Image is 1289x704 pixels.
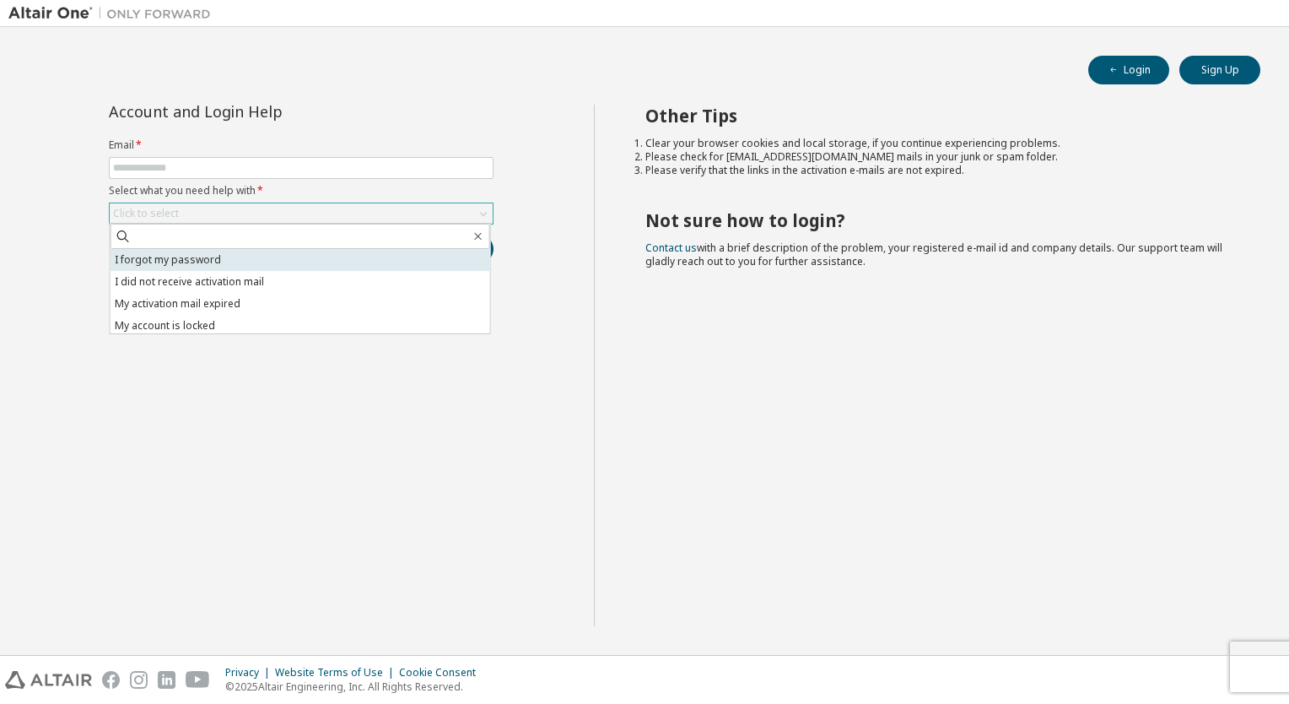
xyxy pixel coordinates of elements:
li: Please check for [EMAIL_ADDRESS][DOMAIN_NAME] mails in your junk or spam folder. [645,150,1231,164]
img: Altair One [8,5,219,22]
div: Website Terms of Use [275,666,399,680]
h2: Not sure how to login? [645,209,1231,231]
label: Email [109,138,493,152]
img: instagram.svg [130,671,148,689]
a: Contact us [645,241,697,255]
img: youtube.svg [186,671,210,689]
li: I forgot my password [111,249,490,271]
li: Clear your browser cookies and local storage, if you continue experiencing problems. [645,137,1231,150]
h2: Other Tips [645,105,1231,127]
li: Please verify that the links in the activation e-mails are not expired. [645,164,1231,177]
img: linkedin.svg [158,671,175,689]
div: Click to select [113,207,179,220]
div: Account and Login Help [109,105,417,118]
button: Sign Up [1179,56,1260,84]
div: Privacy [225,666,275,680]
span: with a brief description of the problem, your registered e-mail id and company details. Our suppo... [645,241,1222,268]
img: facebook.svg [102,671,120,689]
label: Select what you need help with [109,184,493,198]
img: altair_logo.svg [5,671,92,689]
button: Login [1088,56,1169,84]
div: Cookie Consent [399,666,486,680]
div: Click to select [110,203,493,224]
p: © 2025 Altair Engineering, Inc. All Rights Reserved. [225,680,486,694]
